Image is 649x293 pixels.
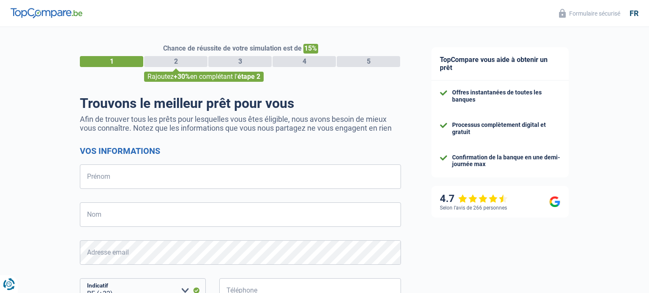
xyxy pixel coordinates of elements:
img: TopCompare Logo [11,8,82,18]
div: 4.7 [440,193,508,205]
div: TopCompare vous aide à obtenir un prêt [431,47,569,81]
div: Confirmation de la banque en une demi-journée max [452,154,560,168]
div: Offres instantanées de toutes les banques [452,89,560,103]
div: 4 [273,56,336,67]
h1: Trouvons le meilleur prêt pour vous [80,95,401,111]
div: 2 [144,56,207,67]
p: Afin de trouver tous les prêts pour lesquelles vous êtes éligible, nous avons besoin de mieux vou... [80,115,401,132]
div: fr [630,9,638,18]
div: Selon l’avis de 266 personnes [440,205,507,211]
span: étape 2 [237,73,260,81]
div: Processus complètement digital et gratuit [452,121,560,136]
span: Chance de réussite de votre simulation est de [163,44,302,52]
div: Rajoutez en complétant l' [144,72,264,82]
h2: Vos informations [80,146,401,156]
span: +30% [174,73,190,81]
button: Formulaire sécurisé [554,6,625,20]
div: 1 [80,56,143,67]
div: 3 [208,56,272,67]
div: 5 [337,56,400,67]
span: 15% [303,44,318,54]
